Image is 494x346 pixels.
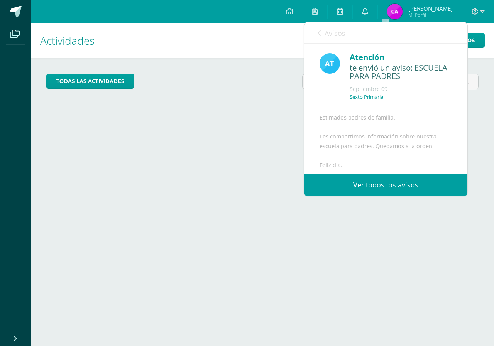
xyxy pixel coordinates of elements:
[350,51,452,63] div: Atención
[350,63,452,81] div: te envió un aviso: ESCUELA PARA PADRES
[408,12,453,18] span: Mi Perfil
[320,53,340,74] img: 9fc725f787f6a993fc92a288b7a8b70c.png
[325,29,345,38] span: Avisos
[40,23,485,58] h1: Actividades
[350,94,383,100] p: Sexto Primaria
[408,5,453,12] span: [PERSON_NAME]
[320,113,452,251] div: Estimados padres de familia. Les compartimos información sobre nuestra escuela para padres. Queda...
[46,74,134,89] a: todas las Actividades
[304,174,467,196] a: Ver todos los avisos
[350,85,452,93] div: Septiembre 09
[387,4,403,19] img: 386326765ab7d4a173a90e2fe536d655.png
[303,74,478,89] input: Busca una actividad próxima aquí...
